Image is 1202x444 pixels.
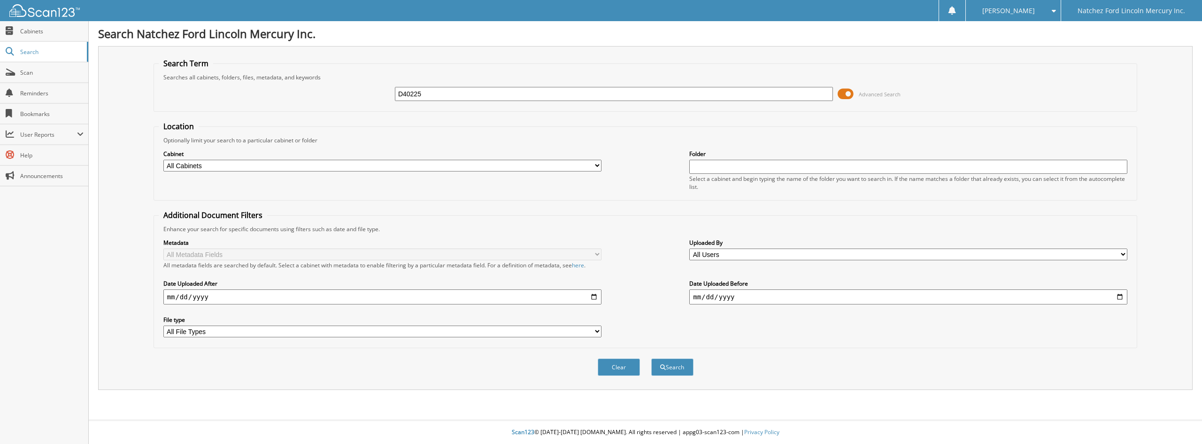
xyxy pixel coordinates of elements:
div: Select a cabinet and begin typing the name of the folder you want to search in. If the name match... [689,175,1127,191]
span: Announcements [20,172,84,180]
div: Enhance your search for specific documents using filters such as date and file type. [159,225,1133,233]
h1: Search Natchez Ford Lincoln Mercury Inc. [98,26,1193,41]
div: © [DATE]-[DATE] [DOMAIN_NAME]. All rights reserved | appg03-scan123-com | [89,421,1202,444]
button: Search [651,358,693,376]
span: Advanced Search [859,91,901,98]
legend: Additional Document Filters [159,210,267,220]
label: Cabinet [163,150,601,158]
span: Natchez Ford Lincoln Mercury Inc. [1078,8,1185,14]
a: Privacy Policy [744,428,779,436]
span: Help [20,151,84,159]
legend: Search Term [159,58,213,69]
span: User Reports [20,131,77,139]
span: Cabinets [20,27,84,35]
div: Searches all cabinets, folders, files, metadata, and keywords [159,73,1133,81]
label: Date Uploaded Before [689,280,1127,288]
span: [PERSON_NAME] [982,8,1035,14]
span: Search [20,48,82,56]
legend: Location [159,121,199,132]
label: Metadata [163,239,601,247]
span: Bookmarks [20,110,84,118]
span: Scan [20,69,84,77]
label: Uploaded By [689,239,1127,247]
label: Folder [689,150,1127,158]
iframe: Chat Widget [1155,399,1202,444]
button: Clear [598,358,640,376]
span: Reminders [20,89,84,97]
label: Date Uploaded After [163,280,601,288]
span: Scan123 [512,428,534,436]
input: end [689,289,1127,304]
div: All metadata fields are searched by default. Select a cabinet with metadata to enable filtering b... [163,261,601,269]
img: scan123-logo-white.svg [9,4,80,17]
label: File type [163,316,601,324]
a: here [572,261,584,269]
input: start [163,289,601,304]
div: Optionally limit your search to a particular cabinet or folder [159,136,1133,144]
